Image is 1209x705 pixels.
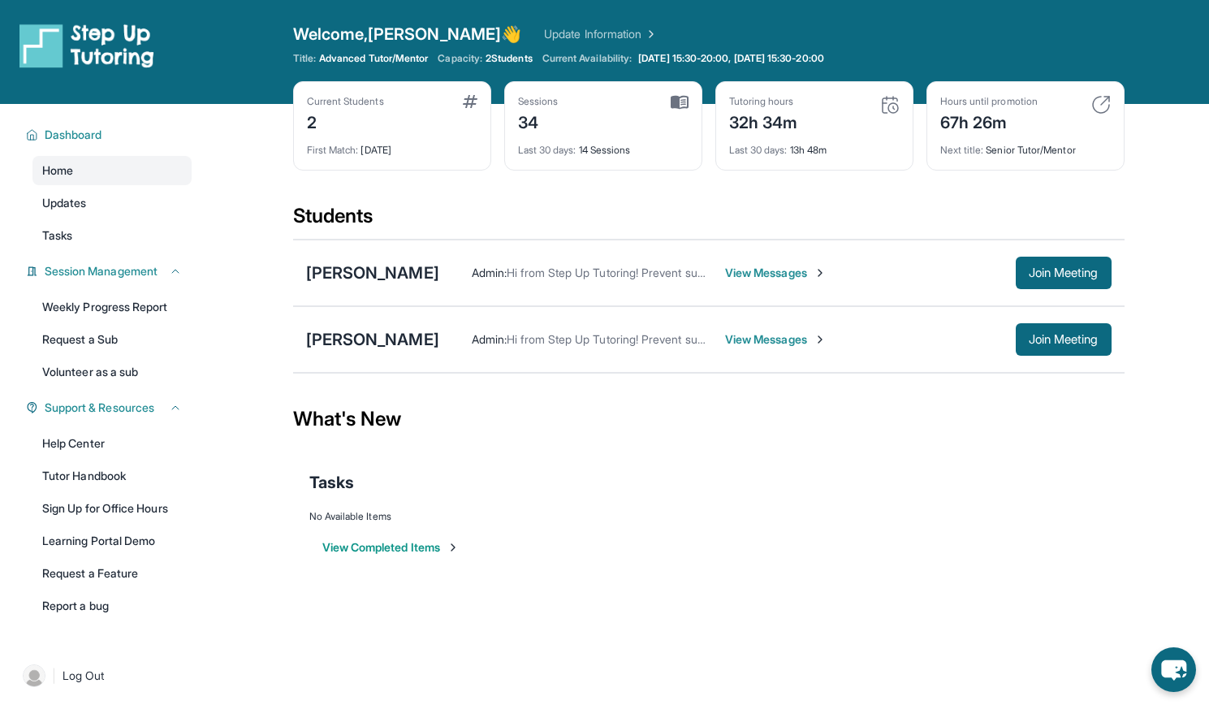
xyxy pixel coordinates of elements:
[32,559,192,588] a: Request a Feature
[729,144,788,156] span: Last 30 days :
[880,95,900,115] img: card
[518,95,559,108] div: Sessions
[518,134,689,157] div: 14 Sessions
[38,263,182,279] button: Session Management
[32,461,192,491] a: Tutor Handbook
[729,134,900,157] div: 13h 48m
[940,108,1038,134] div: 67h 26m
[940,95,1038,108] div: Hours until promotion
[814,333,827,346] img: Chevron-Right
[32,494,192,523] a: Sign Up for Office Hours
[32,325,192,354] a: Request a Sub
[32,292,192,322] a: Weekly Progress Report
[45,263,158,279] span: Session Management
[1151,647,1196,692] button: chat-button
[518,144,576,156] span: Last 30 days :
[32,221,192,250] a: Tasks
[306,262,439,284] div: [PERSON_NAME]
[472,266,507,279] span: Admin :
[1016,323,1112,356] button: Join Meeting
[38,127,182,143] button: Dashboard
[472,332,507,346] span: Admin :
[42,162,73,179] span: Home
[725,331,827,348] span: View Messages
[45,400,154,416] span: Support & Resources
[32,188,192,218] a: Updates
[544,26,658,42] a: Update Information
[814,266,827,279] img: Chevron-Right
[1029,335,1099,344] span: Join Meeting
[463,95,477,108] img: card
[319,52,428,65] span: Advanced Tutor/Mentor
[19,23,154,68] img: logo
[45,127,102,143] span: Dashboard
[32,357,192,387] a: Volunteer as a sub
[729,108,798,134] div: 32h 34m
[725,265,827,281] span: View Messages
[63,668,105,684] span: Log Out
[307,134,477,157] div: [DATE]
[32,591,192,621] a: Report a bug
[307,144,359,156] span: First Match :
[729,95,798,108] div: Tutoring hours
[1029,268,1099,278] span: Join Meeting
[32,526,192,556] a: Learning Portal Demo
[309,510,1108,523] div: No Available Items
[940,134,1111,157] div: Senior Tutor/Mentor
[38,400,182,416] button: Support & Resources
[309,471,354,494] span: Tasks
[438,52,482,65] span: Capacity:
[307,108,384,134] div: 2
[671,95,689,110] img: card
[293,383,1125,455] div: What's New
[940,144,984,156] span: Next title :
[23,664,45,687] img: user-img
[42,227,72,244] span: Tasks
[32,429,192,458] a: Help Center
[16,658,192,694] a: |Log Out
[306,328,439,351] div: [PERSON_NAME]
[635,52,827,65] a: [DATE] 15:30-20:00, [DATE] 15:30-20:00
[486,52,533,65] span: 2 Students
[542,52,632,65] span: Current Availability:
[641,26,658,42] img: Chevron Right
[307,95,384,108] div: Current Students
[322,539,460,556] button: View Completed Items
[42,195,87,211] span: Updates
[52,666,56,686] span: |
[293,203,1125,239] div: Students
[518,108,559,134] div: 34
[32,156,192,185] a: Home
[293,23,522,45] span: Welcome, [PERSON_NAME] 👋
[1091,95,1111,115] img: card
[1016,257,1112,289] button: Join Meeting
[638,52,824,65] span: [DATE] 15:30-20:00, [DATE] 15:30-20:00
[293,52,316,65] span: Title:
